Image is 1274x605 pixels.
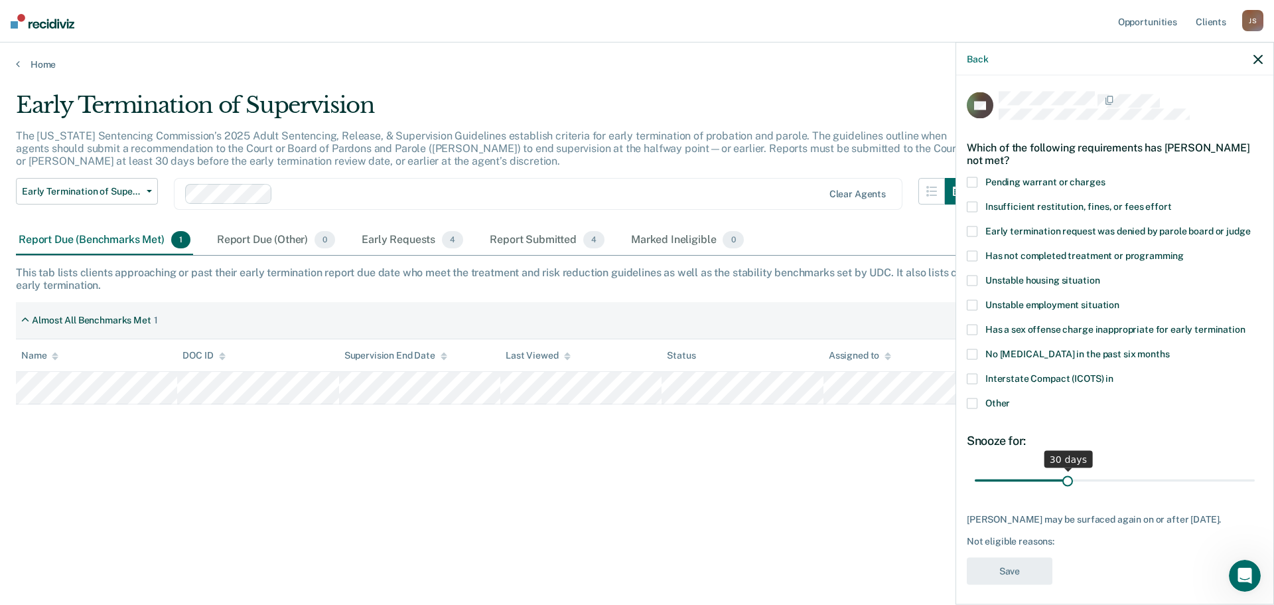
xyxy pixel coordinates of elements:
[214,226,338,255] div: Report Due (Other)
[667,350,695,361] div: Status
[344,350,447,361] div: Supervision End Date
[829,350,891,361] div: Assigned to
[16,266,1258,292] div: This tab lists clients approaching or past their early termination report due date who meet the t...
[985,275,1099,286] span: Unstable housing situation
[985,324,1245,335] span: Has a sex offense charge inappropriate for early termination
[583,231,604,248] span: 4
[21,350,58,361] div: Name
[829,189,886,200] div: Clear agents
[628,226,746,255] div: Marked Ineligible
[32,315,151,326] div: Almost All Benchmarks Met
[985,300,1119,310] span: Unstable employment situation
[985,250,1184,261] span: Has not completed treatment or programming
[16,226,193,255] div: Report Due (Benchmarks Met)
[506,350,570,361] div: Last Viewed
[967,558,1052,585] button: Save
[985,226,1250,236] span: Early termination request was denied by parole board or judge
[11,14,74,29] img: Recidiviz
[1044,450,1093,468] div: 30 days
[315,231,335,248] span: 0
[723,231,743,248] span: 0
[171,231,190,248] span: 1
[16,130,960,167] p: The [US_STATE] Sentencing Commission’s 2025 Adult Sentencing, Release, & Supervision Guidelines e...
[16,58,1258,70] a: Home
[967,53,988,64] button: Back
[967,513,1263,525] div: [PERSON_NAME] may be surfaced again on or after [DATE].
[1229,560,1261,592] iframe: Intercom live chat
[985,349,1169,359] span: No [MEDICAL_DATA] in the past six months
[985,201,1171,212] span: Insufficient restitution, fines, or fees effort
[967,130,1263,177] div: Which of the following requirements has [PERSON_NAME] not met?
[967,536,1263,547] div: Not eligible reasons:
[22,186,141,197] span: Early Termination of Supervision
[967,434,1263,448] div: Snooze for:
[985,398,1010,408] span: Other
[359,226,466,255] div: Early Requests
[985,177,1105,187] span: Pending warrant or charges
[154,315,158,326] div: 1
[1242,10,1263,31] div: J S
[487,226,607,255] div: Report Submitted
[985,373,1113,384] span: Interstate Compact (ICOTS) in
[182,350,225,361] div: DOC ID
[442,231,463,248] span: 4
[16,92,971,130] div: Early Termination of Supervision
